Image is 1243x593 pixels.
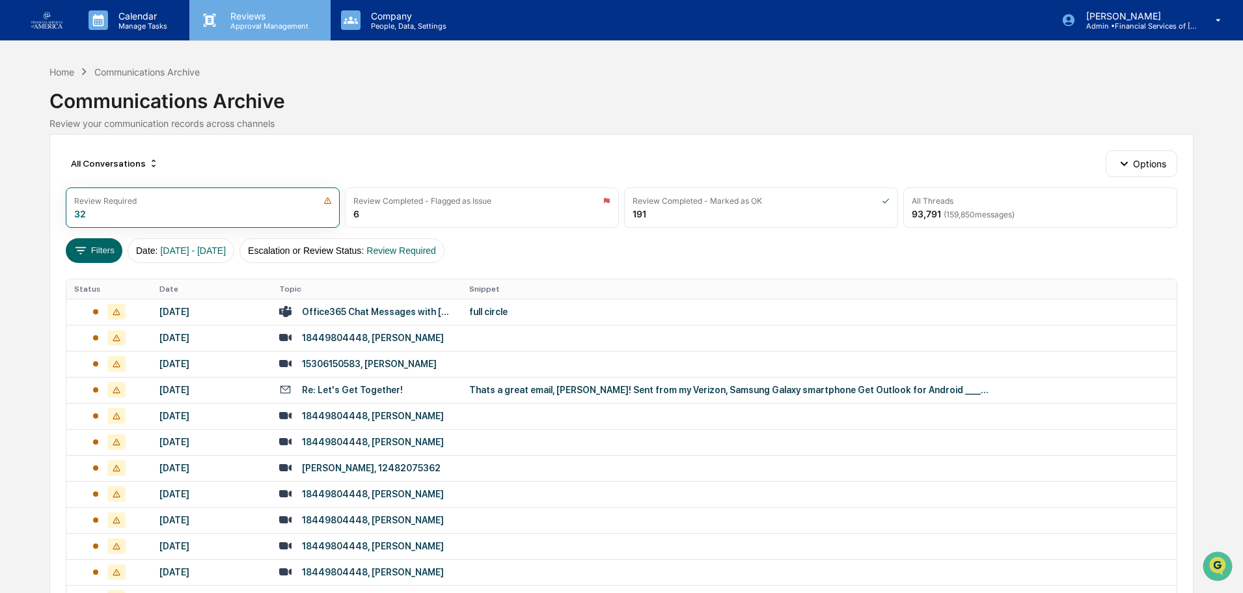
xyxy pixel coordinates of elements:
[74,196,137,206] div: Review Required
[239,238,444,263] button: Escalation or Review Status:Review Required
[159,463,264,473] div: [DATE]
[323,197,332,205] img: icon
[152,279,271,299] th: Date
[361,21,453,31] p: People, Data, Settings
[130,221,157,230] span: Pylon
[159,333,264,343] div: [DATE]
[469,307,990,317] div: full circle
[1076,21,1197,31] p: Admin • Financial Services of [GEOGRAPHIC_DATA]
[66,279,151,299] th: Status
[302,567,444,577] div: 18449804448, [PERSON_NAME]
[302,489,444,499] div: 18449804448, [PERSON_NAME]
[603,197,610,205] img: icon
[633,196,762,206] div: Review Completed - Marked as OK
[74,208,86,219] div: 32
[912,208,1015,219] div: 93,791
[220,10,315,21] p: Reviews
[108,21,174,31] p: Manage Tasks
[912,196,953,206] div: All Threads
[8,159,89,182] a: 🖐️Preclearance
[13,27,237,48] p: How can we help?
[159,411,264,421] div: [DATE]
[882,197,890,205] img: icon
[302,437,444,447] div: 18449804448, [PERSON_NAME]
[94,165,105,176] div: 🗄️
[49,118,1193,129] div: Review your communication records across channels
[89,159,167,182] a: 🗄️Attestations
[302,359,437,369] div: 15306150583, [PERSON_NAME]
[221,103,237,119] button: Start new chat
[366,245,436,256] span: Review Required
[1076,10,1197,21] p: [PERSON_NAME]
[361,10,453,21] p: Company
[34,59,215,73] input: Clear
[13,165,23,176] div: 🖐️
[302,307,454,317] div: Office365 Chat Messages with [PERSON_NAME], [PERSON_NAME], [PERSON_NAME], [PERSON_NAME] on [DATE]
[353,196,491,206] div: Review Completed - Flagged as Issue
[49,79,1193,113] div: Communications Archive
[159,385,264,395] div: [DATE]
[49,66,74,77] div: Home
[108,10,174,21] p: Calendar
[66,153,164,174] div: All Conversations
[128,238,234,263] button: Date:[DATE] - [DATE]
[26,189,82,202] span: Data Lookup
[44,113,165,123] div: We're available if you need us!
[159,515,264,525] div: [DATE]
[159,307,264,317] div: [DATE]
[159,437,264,447] div: [DATE]
[26,164,84,177] span: Preclearance
[31,12,62,29] img: logo
[302,541,444,551] div: 18449804448, [PERSON_NAME]
[160,245,226,256] span: [DATE] - [DATE]
[271,279,461,299] th: Topic
[92,220,157,230] a: Powered byPylon
[8,184,87,207] a: 🔎Data Lookup
[1201,550,1236,585] iframe: Open customer support
[302,385,403,395] div: Re: Let's Get Together!
[66,238,122,263] button: Filters
[13,190,23,200] div: 🔎
[1106,150,1177,176] button: Options
[159,489,264,499] div: [DATE]
[159,567,264,577] div: [DATE]
[469,385,990,395] div: Thats a great email, [PERSON_NAME]! Sent from my Verizon, Samsung Galaxy smartphone Get Outlook f...
[94,66,200,77] div: Communications Archive
[302,411,444,421] div: 18449804448, [PERSON_NAME]
[461,279,1177,299] th: Snippet
[159,359,264,369] div: [DATE]
[353,208,359,219] div: 6
[13,100,36,123] img: 1746055101610-c473b297-6a78-478c-a979-82029cc54cd1
[633,208,646,219] div: 191
[44,100,213,113] div: Start new chat
[302,333,444,343] div: 18449804448, [PERSON_NAME]
[944,210,1015,219] span: ( 159,850 messages)
[107,164,161,177] span: Attestations
[302,515,444,525] div: 18449804448, [PERSON_NAME]
[220,21,315,31] p: Approval Management
[159,541,264,551] div: [DATE]
[302,463,441,473] div: [PERSON_NAME], 12482075362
